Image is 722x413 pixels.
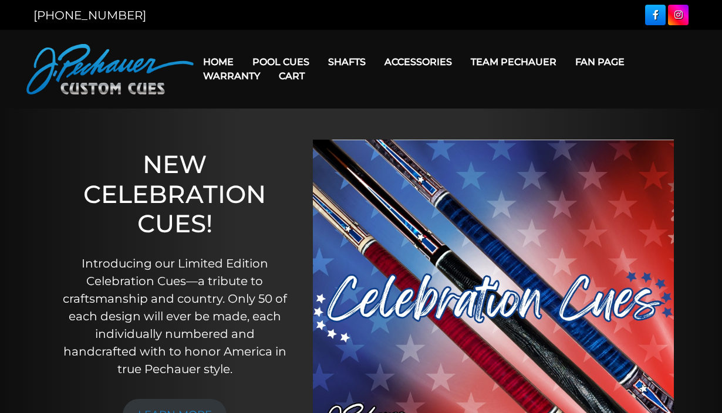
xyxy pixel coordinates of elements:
a: [PHONE_NUMBER] [33,8,146,22]
a: Warranty [194,61,269,91]
a: Accessories [375,47,461,77]
a: Home [194,47,243,77]
a: Shafts [319,47,375,77]
a: Fan Page [566,47,634,77]
a: Team Pechauer [461,47,566,77]
img: Pechauer Custom Cues [26,44,194,94]
p: Introducing our Limited Edition Celebration Cues—a tribute to craftsmanship and country. Only 50 ... [60,255,289,378]
a: Cart [269,61,314,91]
a: Pool Cues [243,47,319,77]
h1: NEW CELEBRATION CUES! [60,150,289,238]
